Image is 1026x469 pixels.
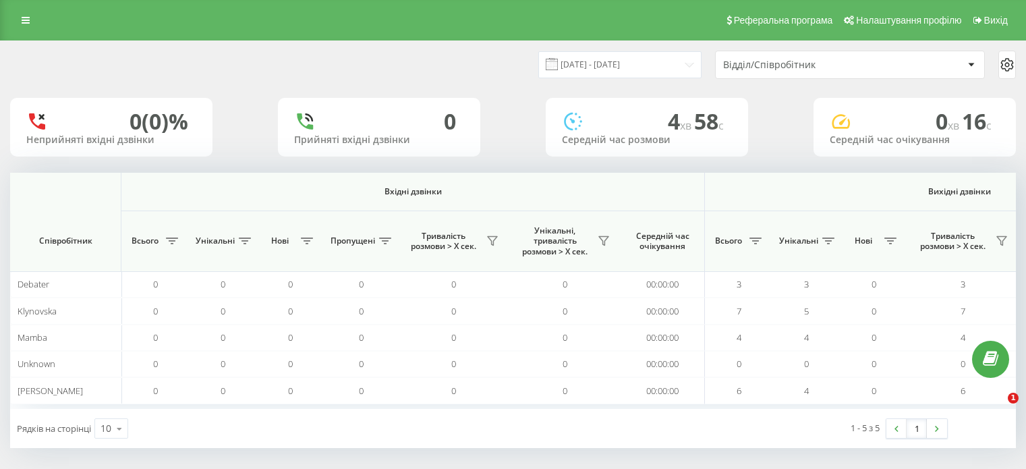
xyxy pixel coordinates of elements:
span: Нові [263,236,297,246]
span: 4 [804,385,809,397]
span: 0 [288,305,293,317]
span: 4 [668,107,694,136]
span: 0 [563,331,567,343]
span: 5 [804,305,809,317]
div: Відділ/Співробітник [723,59,884,71]
span: Співробітник [22,236,109,246]
span: 0 [359,278,364,290]
div: 10 [101,422,111,435]
span: 4 [804,331,809,343]
span: Вихід [984,15,1008,26]
div: 0 [444,109,456,134]
span: 4 [737,331,741,343]
span: 0 [221,331,225,343]
span: 0 [359,331,364,343]
span: 0 [451,331,456,343]
span: 16 [962,107,992,136]
span: 0 [153,385,158,397]
span: 0 [563,385,567,397]
span: Unknown [18,358,55,370]
span: 0 [451,278,456,290]
span: Всього [128,236,162,246]
td: 00:00:00 [621,377,705,404]
td: 00:00:00 [621,351,705,377]
span: 0 [451,385,456,397]
div: 1 - 5 з 5 [851,421,880,435]
span: [PERSON_NAME] [18,385,83,397]
span: Тривалість розмови > Х сек. [914,231,992,252]
span: 0 [804,358,809,370]
span: 0 [288,331,293,343]
span: 0 [563,278,567,290]
td: 00:00:00 [621,298,705,324]
span: Klynovska [18,305,57,317]
span: 0 [563,358,567,370]
span: 0 [153,358,158,370]
span: Налаштування профілю [856,15,961,26]
span: 0 [288,385,293,397]
div: Неприйняті вхідні дзвінки [26,134,196,146]
span: 7 [737,305,741,317]
span: Унікальні [196,236,235,246]
span: 0 [221,278,225,290]
span: Вхідні дзвінки [156,186,669,197]
div: Прийняті вхідні дзвінки [294,134,464,146]
span: Унікальні, тривалість розмови > Х сек. [516,225,594,257]
span: 0 [288,278,293,290]
span: 4 [961,331,965,343]
span: 0 [451,305,456,317]
span: 3 [961,278,965,290]
span: 0 [961,358,965,370]
span: 0 [221,385,225,397]
span: Mamba [18,331,47,343]
span: Debater [18,278,49,290]
span: 0 [872,305,876,317]
span: 0 [288,358,293,370]
span: 0 [359,358,364,370]
div: Середній час розмови [562,134,732,146]
span: Пропущені [331,236,375,246]
span: c [718,118,724,133]
span: 6 [737,385,741,397]
span: Рядків на сторінці [17,422,91,435]
span: 0 [872,385,876,397]
td: 00:00:00 [621,325,705,351]
span: 0 [153,278,158,290]
span: Унікальні [779,236,818,246]
span: Всього [712,236,745,246]
span: хв [680,118,694,133]
span: 0 [153,305,158,317]
span: Нові [847,236,880,246]
span: 3 [804,278,809,290]
span: 0 [563,305,567,317]
span: 6 [961,385,965,397]
td: 00:00:00 [621,271,705,298]
span: хв [948,118,962,133]
span: 0 [221,305,225,317]
span: 0 [153,331,158,343]
span: Середній час очікування [631,231,694,252]
span: 0 [872,331,876,343]
span: 0 [451,358,456,370]
span: 0 [737,358,741,370]
a: 1 [907,419,927,438]
span: 1 [1008,393,1019,404]
span: Реферальна програма [734,15,833,26]
span: 0 [872,278,876,290]
span: 0 [221,358,225,370]
iframe: Intercom live chat [980,393,1013,425]
div: 0 (0)% [130,109,188,134]
span: 0 [359,305,364,317]
span: 0 [936,107,962,136]
span: 7 [961,305,965,317]
span: Тривалість розмови > Х сек. [405,231,482,252]
span: 0 [359,385,364,397]
span: c [986,118,992,133]
div: Середній час очікування [830,134,1000,146]
span: 58 [694,107,724,136]
span: 3 [737,278,741,290]
span: 0 [872,358,876,370]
